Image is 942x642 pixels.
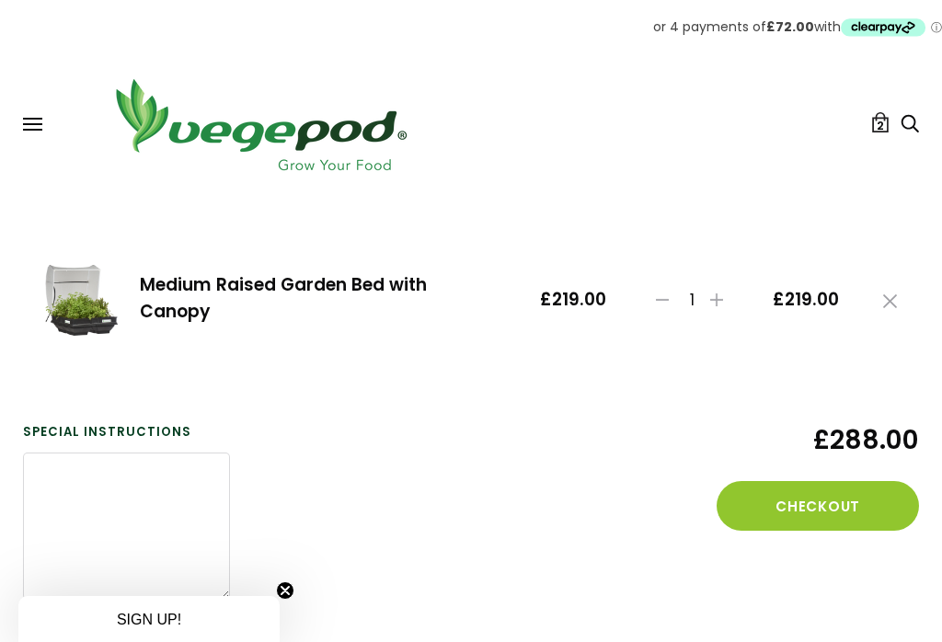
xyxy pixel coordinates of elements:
div: SIGN UP!Close teaser [18,596,280,642]
span: £219.00 [773,290,839,311]
a: Medium Raised Garden Bed with Canopy [140,272,427,324]
img: Medium Raised Garden Bed with Canopy [45,265,118,337]
span: £288.00 [712,423,919,457]
a: Search [901,115,919,134]
label: Special instructions [23,423,230,441]
img: Vegepod [99,74,421,176]
button: Close teaser [276,581,294,600]
span: SIGN UP! [117,612,181,627]
span: 1 [679,291,705,309]
a: 2 [870,112,890,132]
span: 2 [877,117,884,134]
button: Checkout [717,481,919,531]
span: £219.00 [540,290,606,311]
